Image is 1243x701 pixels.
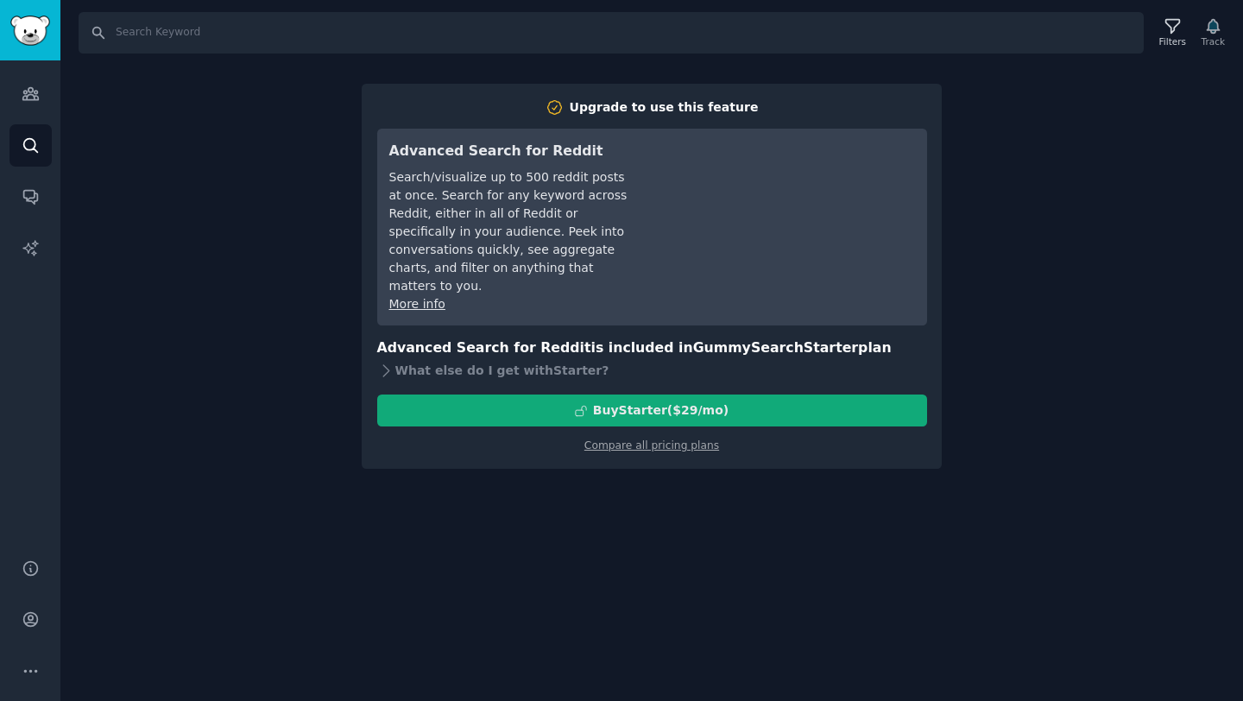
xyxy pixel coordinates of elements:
input: Search Keyword [79,12,1144,54]
iframe: YouTube video player [656,141,915,270]
button: BuyStarter($29/mo) [377,395,927,426]
a: More info [389,297,445,311]
div: What else do I get with Starter ? [377,358,927,382]
h3: Advanced Search for Reddit is included in plan [377,338,927,359]
span: GummySearch Starter [693,339,858,356]
img: GummySearch logo [10,16,50,46]
a: Compare all pricing plans [584,439,719,452]
div: Filters [1159,35,1186,47]
div: Upgrade to use this feature [570,98,759,117]
h3: Advanced Search for Reddit [389,141,632,162]
div: Search/visualize up to 500 reddit posts at once. Search for any keyword across Reddit, either in ... [389,168,632,295]
div: Buy Starter ($ 29 /mo ) [593,401,729,420]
